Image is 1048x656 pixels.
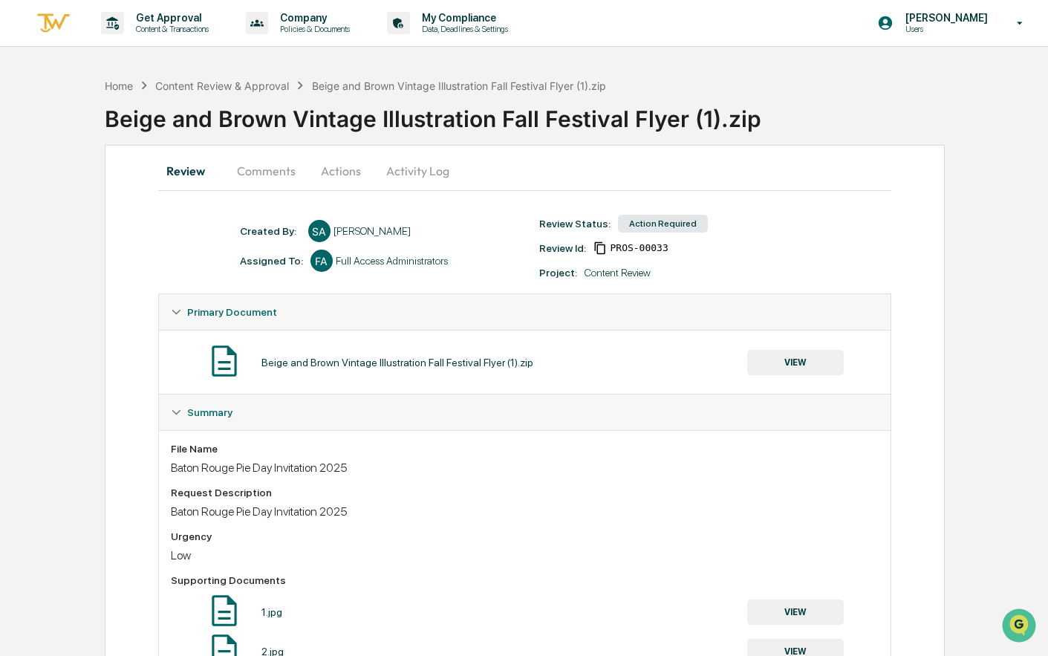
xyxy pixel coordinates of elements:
[9,181,102,208] a: 🖐️Preclearance
[539,242,586,254] div: Review Id:
[187,306,277,318] span: Primary Document
[410,12,515,24] p: My Compliance
[310,250,333,272] div: FA
[159,394,891,430] div: Summary
[225,153,307,189] button: Comments
[585,267,651,279] div: Content Review
[1000,607,1041,647] iframe: Open customer support
[158,153,225,189] button: Review
[148,252,180,263] span: Pylon
[308,220,331,242] div: SA
[15,114,42,140] img: 1746055101610-c473b297-6a78-478c-a979-82029cc54cd1
[261,357,533,368] div: Beige and Brown Vintage Illustration Fall Festival Flyer (1).zip
[171,487,879,499] div: Request Description
[171,443,879,455] div: File Name
[124,12,216,24] p: Get Approval
[105,79,133,92] div: Home
[268,12,357,24] p: Company
[30,187,96,202] span: Preclearance
[312,79,606,92] div: Beige and Brown Vintage Illustration Fall Festival Flyer (1).zip
[374,153,461,189] button: Activity Log
[410,24,515,34] p: Data, Deadlines & Settings
[240,255,303,267] div: Assigned To:
[124,24,216,34] p: Content & Transactions
[253,118,270,136] button: Start new chat
[159,330,891,394] div: Primary Document
[747,350,844,375] button: VIEW
[108,189,120,201] div: 🗄️
[539,218,611,230] div: Review Status:
[894,24,995,34] p: Users
[206,342,243,380] img: Document Icon
[102,181,190,208] a: 🗄️Attestations
[894,12,995,24] p: [PERSON_NAME]
[333,225,411,237] div: [PERSON_NAME]
[618,215,708,233] div: Action Required
[747,600,844,625] button: VIEW
[15,217,27,229] div: 🔎
[307,153,374,189] button: Actions
[51,129,188,140] div: We're available if you need us!
[268,24,357,34] p: Policies & Documents
[123,187,184,202] span: Attestations
[36,11,71,36] img: logo
[15,189,27,201] div: 🖐️
[336,255,448,267] div: Full Access Administrators
[159,294,891,330] div: Primary Document
[30,215,94,230] span: Data Lookup
[261,606,282,618] div: 1.jpg
[9,210,100,236] a: 🔎Data Lookup
[187,406,232,418] span: Summary
[171,461,879,475] div: Baton Rouge Pie Day Invitation 2025
[15,31,270,55] p: How can we help?
[610,242,668,254] span: 7c0a68a3-3423-4e57-9ec7-bbe4afb221ce
[51,114,244,129] div: Start new chat
[240,225,301,237] div: Created By: ‎ ‎
[105,251,180,263] a: Powered byPylon
[171,574,879,586] div: Supporting Documents
[539,267,577,279] div: Project:
[171,548,879,562] div: Low
[158,153,892,189] div: secondary tabs example
[171,530,879,542] div: Urgency
[206,592,243,629] img: Document Icon
[155,79,289,92] div: Content Review & Approval
[105,94,1048,132] div: Beige and Brown Vintage Illustration Fall Festival Flyer (1).zip
[171,504,879,519] div: Baton Rouge Pie Day Invitation 2025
